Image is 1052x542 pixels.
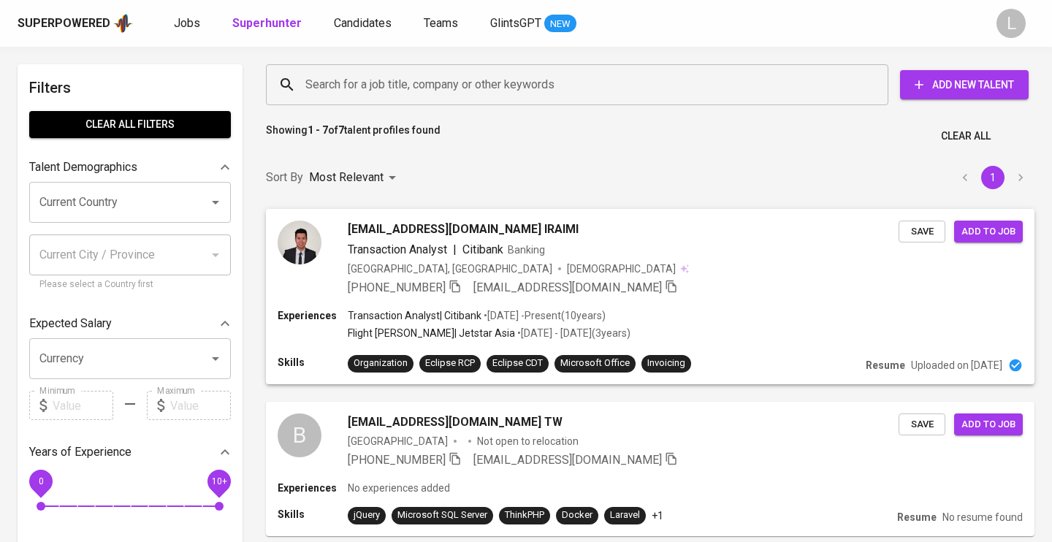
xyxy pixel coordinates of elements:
div: Laravel [610,508,640,522]
span: Teams [424,16,458,30]
span: [DEMOGRAPHIC_DATA] [567,262,678,276]
button: Clear All [935,123,996,150]
span: GlintsGPT [490,16,541,30]
h6: Filters [29,76,231,99]
nav: pagination navigation [951,166,1034,189]
p: Transaction Analyst | Citibank [348,308,481,323]
span: Banking [508,244,545,256]
p: Most Relevant [309,169,384,186]
a: [EMAIL_ADDRESS][DOMAIN_NAME] IRAIMITransaction Analyst|CitibankBanking[GEOGRAPHIC_DATA], [GEOGRAP... [266,209,1034,384]
div: Most Relevant [309,164,401,191]
p: Years of Experience [29,443,131,461]
span: 10+ [211,476,226,486]
p: No resume found [942,510,1023,524]
div: Docker [562,508,592,522]
div: Invoicing [647,356,685,370]
p: Skills [278,355,348,370]
span: Transaction Analyst [348,243,447,256]
a: Teams [424,15,461,33]
button: Save [899,221,945,243]
button: Save [899,413,945,436]
div: Talent Demographics [29,153,231,182]
p: Experiences [278,308,348,323]
span: [EMAIL_ADDRESS][DOMAIN_NAME] [473,453,662,467]
p: Skills [278,507,348,522]
span: | [453,241,457,259]
span: NEW [544,17,576,31]
div: Microsoft SQL Server [397,508,487,522]
span: Add New Talent [912,76,1017,94]
p: Please select a Country first [39,278,221,292]
span: 0 [38,476,43,486]
img: 57e2f5edbc27a39d33d55dbce17b37dc.jpg [278,221,321,264]
div: L [996,9,1026,38]
input: Value [53,391,113,420]
button: Add to job [954,413,1023,436]
div: ThinkPHP [505,508,544,522]
div: Eclipse RCP [425,356,475,370]
a: Superhunter [232,15,305,33]
button: page 1 [981,166,1005,189]
b: 1 - 7 [308,124,328,136]
a: Superpoweredapp logo [18,12,133,34]
a: GlintsGPT NEW [490,15,576,33]
input: Value [170,391,231,420]
a: Jobs [174,15,203,33]
p: Showing of talent profiles found [266,123,441,150]
span: [PHONE_NUMBER] [348,280,446,294]
span: Save [906,416,938,433]
a: Candidates [334,15,394,33]
span: [EMAIL_ADDRESS][DOMAIN_NAME] TW [348,413,563,431]
div: [GEOGRAPHIC_DATA], [GEOGRAPHIC_DATA] [348,262,552,276]
p: No experiences added [348,481,450,495]
p: Experiences [278,481,348,495]
p: Talent Demographics [29,159,137,176]
span: Citibank [462,243,503,256]
div: Superpowered [18,15,110,32]
div: Years of Experience [29,438,231,467]
span: Clear All filters [41,115,219,134]
p: Uploaded on [DATE] [911,358,1002,373]
p: • [DATE] - Present ( 10 years ) [481,308,606,323]
div: jQuery [354,508,380,522]
p: Flight [PERSON_NAME] | Jetstar Asia [348,326,515,340]
button: Open [205,192,226,213]
div: B [278,413,321,457]
p: Sort By [266,169,303,186]
div: Expected Salary [29,309,231,338]
button: Add to job [954,221,1023,243]
p: • [DATE] - [DATE] ( 3 years ) [515,326,630,340]
p: Resume [866,358,905,373]
p: Not open to relocation [477,434,579,449]
button: Open [205,348,226,369]
b: 7 [338,124,344,136]
span: [EMAIL_ADDRESS][DOMAIN_NAME] [473,280,662,294]
span: [EMAIL_ADDRESS][DOMAIN_NAME] IRAIMI [348,221,579,238]
span: Add to job [961,224,1015,240]
p: +1 [652,508,663,523]
div: Microsoft Office [560,356,630,370]
span: Clear All [941,127,991,145]
span: Jobs [174,16,200,30]
b: Superhunter [232,16,302,30]
span: Candidates [334,16,392,30]
span: Add to job [961,416,1015,433]
p: Expected Salary [29,315,112,332]
span: Save [906,224,938,240]
img: app logo [113,12,133,34]
p: Resume [897,510,937,524]
a: B[EMAIL_ADDRESS][DOMAIN_NAME] TW[GEOGRAPHIC_DATA]Not open to relocation[PHONE_NUMBER] [EMAIL_ADDR... [266,402,1034,536]
button: Add New Talent [900,70,1029,99]
div: Organization [354,356,408,370]
div: [GEOGRAPHIC_DATA] [348,434,448,449]
div: Eclipse CDT [492,356,543,370]
button: Clear All filters [29,111,231,138]
span: [PHONE_NUMBER] [348,453,446,467]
